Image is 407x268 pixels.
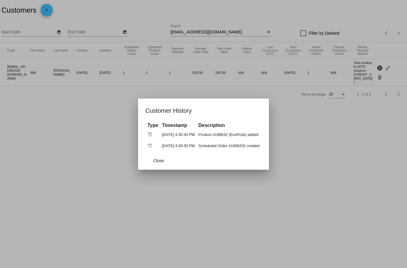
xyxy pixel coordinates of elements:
h1: Customer History [145,106,262,115]
td: [DATE] 4:30:30 PM [160,140,196,151]
button: Close dialog [145,155,172,166]
th: Timestamp [160,122,196,129]
mat-icon: event [147,130,155,139]
mat-icon: event [147,141,155,150]
td: Product #196632 (EcoPods) added [197,129,261,140]
td: [DATE] 4:30:30 PM [160,129,196,140]
td: Scheduled Order #1006202 created [197,140,261,151]
th: Type [146,122,160,129]
span: Close [153,158,164,163]
th: Description [197,122,261,129]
